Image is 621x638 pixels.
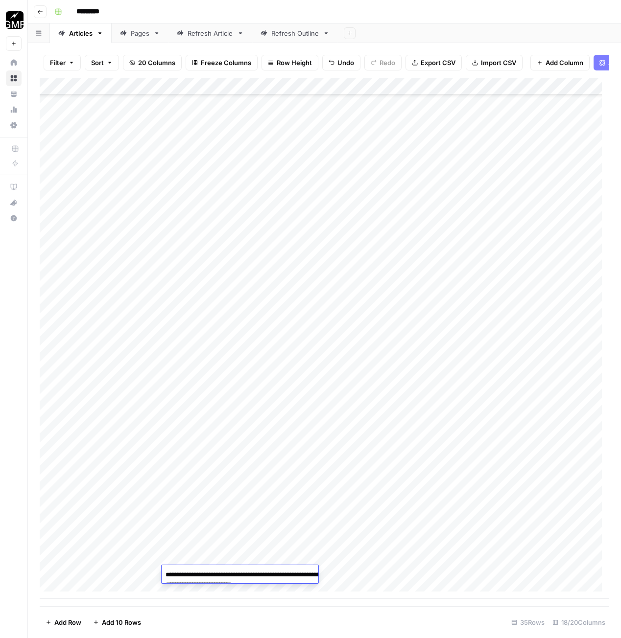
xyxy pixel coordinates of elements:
[54,617,81,627] span: Add Row
[6,102,22,117] a: Usage
[364,55,402,70] button: Redo
[102,617,141,627] span: Add 10 Rows
[50,23,112,43] a: Articles
[337,58,354,68] span: Undo
[6,195,21,210] div: What's new?
[87,615,147,630] button: Add 10 Rows
[6,55,22,70] a: Home
[6,195,22,210] button: What's new?
[131,28,149,38] div: Pages
[69,28,93,38] div: Articles
[168,23,252,43] a: Refresh Article
[138,58,175,68] span: 20 Columns
[50,58,66,68] span: Filter
[201,58,251,68] span: Freeze Columns
[123,55,182,70] button: 20 Columns
[546,58,583,68] span: Add Column
[85,55,119,70] button: Sort
[262,55,318,70] button: Row Height
[186,55,258,70] button: Freeze Columns
[91,58,104,68] span: Sort
[6,8,22,32] button: Workspace: Growth Marketing Pro
[44,55,81,70] button: Filter
[40,615,87,630] button: Add Row
[271,28,319,38] div: Refresh Outline
[112,23,168,43] a: Pages
[6,117,22,133] a: Settings
[6,86,22,102] a: Your Data
[188,28,233,38] div: Refresh Article
[6,11,24,29] img: Growth Marketing Pro Logo
[530,55,590,70] button: Add Column
[421,58,455,68] span: Export CSV
[6,179,22,195] a: AirOps Academy
[322,55,360,70] button: Undo
[507,615,549,630] div: 35 Rows
[6,70,22,86] a: Browse
[277,58,312,68] span: Row Height
[380,58,395,68] span: Redo
[481,58,516,68] span: Import CSV
[549,615,609,630] div: 18/20 Columns
[6,210,22,226] button: Help + Support
[466,55,523,70] button: Import CSV
[252,23,338,43] a: Refresh Outline
[406,55,462,70] button: Export CSV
